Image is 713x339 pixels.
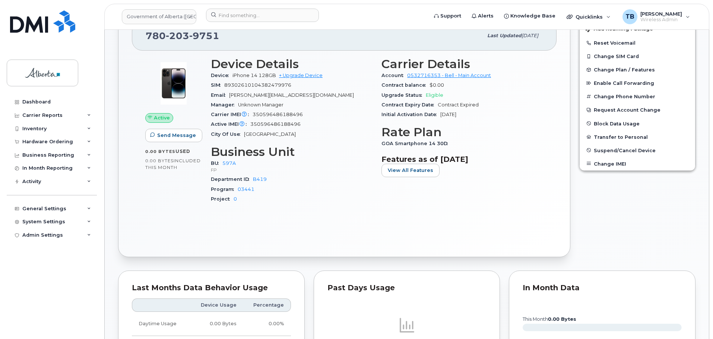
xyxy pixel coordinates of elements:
td: 0.00 Bytes [190,312,243,336]
button: Enable Call Forwarding [580,76,695,90]
a: 0 [234,196,237,202]
a: B419 [253,176,267,182]
span: 89302610104382479976 [224,82,291,88]
span: Device [211,73,232,78]
td: 0.00% [243,312,291,336]
a: 597A [222,160,236,166]
span: Program [211,186,238,192]
span: used [175,148,190,154]
span: [DATE] [440,112,456,117]
div: In Month Data [523,284,682,292]
a: Support [429,9,466,23]
th: Device Usage [190,298,243,312]
button: Change Phone Number [580,90,695,103]
td: Daytime Usage [132,312,190,336]
div: Tami Betchuk [617,9,695,24]
span: City Of Use [211,131,244,137]
input: Find something... [206,9,319,22]
span: Wireless Admin [640,17,682,23]
h3: Business Unit [211,145,373,159]
span: Department ID [211,176,253,182]
span: 0.00 Bytes [145,158,174,163]
span: Contract Expired [438,102,479,108]
span: Knowledge Base [510,12,555,20]
span: Last updated [487,33,522,38]
span: Alerts [478,12,494,20]
a: 0532716353 - Bell - Main Account [407,73,491,78]
span: Initial Activation Date [381,112,440,117]
span: Unknown Manager [238,102,283,108]
h3: Carrier Details [381,57,543,71]
span: Manager [211,102,238,108]
div: Quicklinks [561,9,616,24]
span: $0.00 [430,82,444,88]
button: Send Message [145,129,202,142]
span: 0.00 Bytes [145,149,175,154]
span: TB [625,12,634,21]
span: 350596486188496 [250,121,301,127]
button: Reset Voicemail [580,36,695,49]
span: Contract Expiry Date [381,102,438,108]
button: Change Plan / Features [580,63,695,76]
a: Government of Alberta (GOA) [122,9,196,24]
span: 780 [146,30,219,41]
span: Active [154,114,170,121]
span: Contract balance [381,82,430,88]
button: View All Features [381,164,440,177]
a: Knowledge Base [499,9,561,23]
span: iPhone 14 128GB [232,73,276,78]
span: [GEOGRAPHIC_DATA] [244,131,296,137]
span: Eligible [426,92,443,98]
a: Alerts [466,9,499,23]
tspan: 0.00 Bytes [548,316,576,322]
span: GOA Smartphone 14 30D [381,141,451,146]
span: BU [211,160,222,166]
span: Suspend/Cancel Device [594,147,656,153]
button: Suspend/Cancel Device [580,144,695,157]
span: 203 [166,30,189,41]
span: 9751 [189,30,219,41]
text: this month [522,316,576,322]
span: Email [211,92,229,98]
span: 350596486188496 [253,112,303,117]
h3: Rate Plan [381,125,543,139]
a: 03441 [238,186,254,192]
button: Request Account Change [580,103,695,116]
span: [DATE] [522,33,538,38]
div: Last Months Data Behavior Usage [132,284,291,292]
button: Transfer to Personal [580,130,695,144]
span: Upgrade Status [381,92,426,98]
h3: Device Details [211,57,373,71]
button: Block Data Usage [580,117,695,130]
span: Account [381,73,407,78]
p: FP [211,167,373,173]
span: [PERSON_NAME][EMAIL_ADDRESS][DOMAIN_NAME] [229,92,354,98]
span: Quicklinks [576,14,603,20]
h3: Features as of [DATE] [381,155,543,164]
th: Percentage [243,298,291,312]
span: SIM [211,82,224,88]
img: image20231002-3703462-njx0qo.jpeg [151,61,196,106]
span: Enable Call Forwarding [594,80,654,86]
span: Carrier IMEI [211,112,253,117]
span: View All Features [388,167,433,174]
a: + Upgrade Device [279,73,323,78]
span: Add Roaming Package [586,26,653,33]
span: Support [440,12,461,20]
button: Change IMEI [580,157,695,170]
span: Project [211,196,234,202]
span: Send Message [157,132,196,139]
button: Change SIM Card [580,49,695,63]
span: Active IMEI [211,121,250,127]
span: Change Plan / Features [594,67,655,73]
span: [PERSON_NAME] [640,11,682,17]
div: Past Days Usage [327,284,487,292]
